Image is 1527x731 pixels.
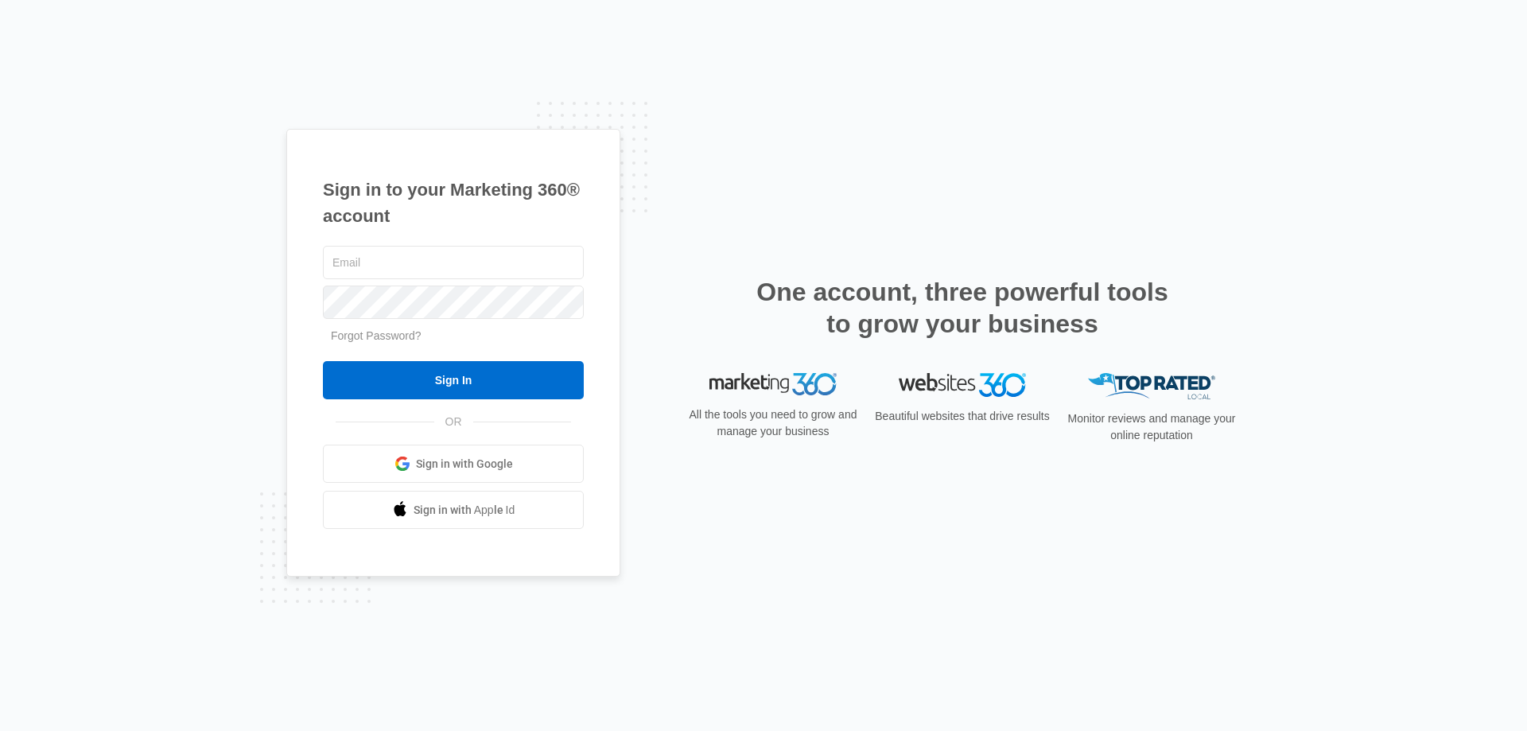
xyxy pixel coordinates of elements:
[323,246,584,279] input: Email
[323,491,584,529] a: Sign in with Apple Id
[323,361,584,399] input: Sign In
[323,445,584,483] a: Sign in with Google
[1088,373,1215,399] img: Top Rated Local
[1063,410,1241,444] p: Monitor reviews and manage your online reputation
[414,502,515,519] span: Sign in with Apple Id
[899,373,1026,396] img: Websites 360
[873,408,1051,425] p: Beautiful websites that drive results
[752,276,1173,340] h2: One account, three powerful tools to grow your business
[331,329,422,342] a: Forgot Password?
[434,414,473,430] span: OR
[684,406,862,440] p: All the tools you need to grow and manage your business
[416,456,513,472] span: Sign in with Google
[709,373,837,395] img: Marketing 360
[323,177,584,229] h1: Sign in to your Marketing 360® account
